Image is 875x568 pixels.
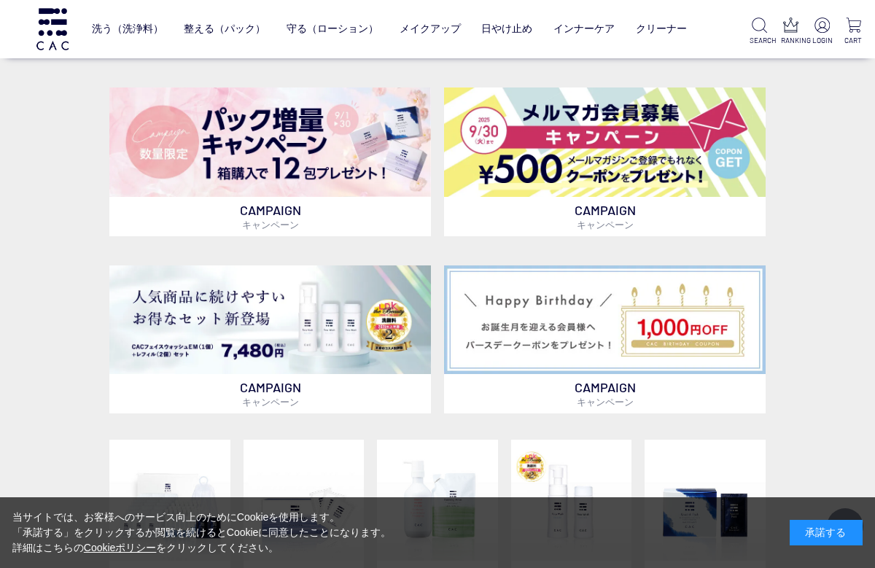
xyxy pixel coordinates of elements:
[553,12,615,46] a: インナーケア
[34,8,71,50] img: logo
[444,87,766,236] a: メルマガ会員募集 メルマガ会員募集 CAMPAIGNキャンペーン
[812,35,832,46] p: LOGIN
[812,17,832,46] a: LOGIN
[84,542,157,553] a: Cookieポリシー
[577,219,634,230] span: キャンペーン
[109,440,230,561] img: トライアルセット
[444,197,766,236] p: CAMPAIGN
[444,265,766,413] a: バースデークーポン バースデークーポン CAMPAIGNキャンペーン
[781,35,801,46] p: RANKING
[750,35,769,46] p: SEARCH
[12,510,392,556] div: 当サイトでは、お客様へのサービス向上のためにCookieを使用します。 「承諾する」をクリックするか閲覧を続けるとCookieに同意したことになります。 詳細はこちらの をクリックしてください。
[109,265,431,375] img: フェイスウォッシュ＋レフィル2個セット
[444,87,766,197] img: メルマガ会員募集
[287,12,378,46] a: 守る（ローション）
[790,520,863,545] div: 承諾する
[750,17,769,46] a: SEARCH
[844,35,863,46] p: CART
[109,197,431,236] p: CAMPAIGN
[511,440,632,561] img: 泡洗顔料
[481,12,532,46] a: 日やけ止め
[109,265,431,414] a: フェイスウォッシュ＋レフィル2個セット フェイスウォッシュ＋レフィル2個セット CAMPAIGNキャンペーン
[400,12,461,46] a: メイクアップ
[109,87,431,197] img: パック増量キャンペーン
[109,374,431,413] p: CAMPAIGN
[577,396,634,408] span: キャンペーン
[184,12,265,46] a: 整える（パック）
[242,219,299,230] span: キャンペーン
[636,12,687,46] a: クリーナー
[444,374,766,413] p: CAMPAIGN
[109,87,431,236] a: パック増量キャンペーン パック増量キャンペーン CAMPAIGNキャンペーン
[242,396,299,408] span: キャンペーン
[844,17,863,46] a: CART
[781,17,801,46] a: RANKING
[444,265,766,374] img: バースデークーポン
[92,12,163,46] a: 洗う（洗浄料）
